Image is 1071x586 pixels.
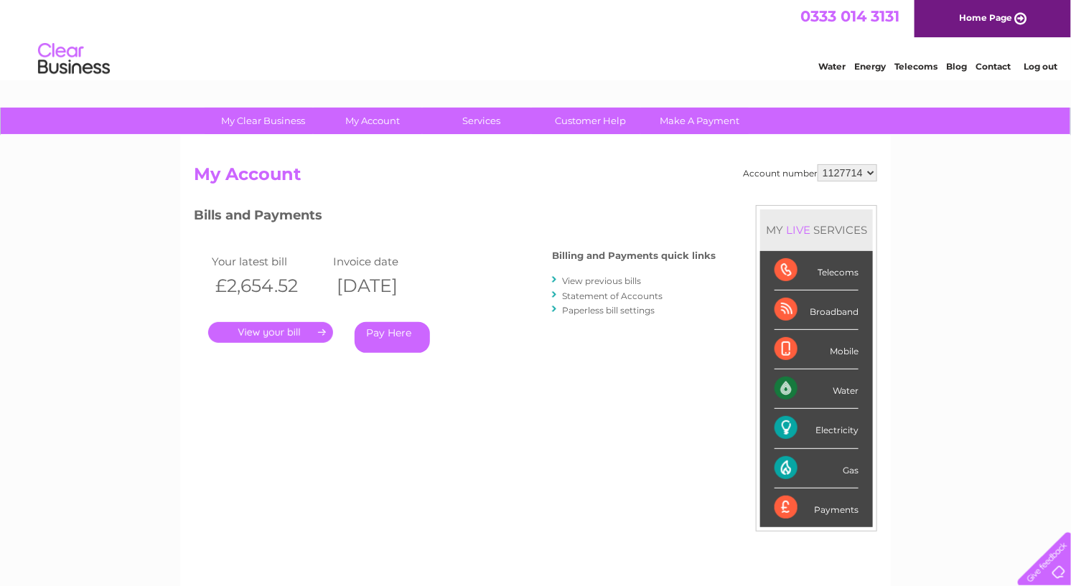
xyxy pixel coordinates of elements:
a: . [208,322,333,343]
div: Telecoms [775,251,859,290]
th: £2,654.52 [208,271,329,301]
a: View previous bills [562,275,641,286]
a: 0333 014 3131 [800,7,899,25]
div: Gas [775,449,859,488]
th: [DATE] [329,271,451,301]
a: Contact [976,61,1011,72]
div: Water [775,369,859,409]
h3: Bills and Payments [194,205,716,230]
a: My Account [314,108,432,134]
div: Electricity [775,409,859,448]
a: Log out [1024,61,1057,72]
div: LIVE [783,223,813,237]
a: Make A Payment [641,108,759,134]
div: Payments [775,488,859,527]
h2: My Account [194,164,877,192]
a: Statement of Accounts [562,290,663,301]
a: My Clear Business [205,108,323,134]
a: Blog [946,61,967,72]
div: MY SERVICES [760,209,873,250]
a: Pay Here [355,322,430,353]
a: Water [818,61,846,72]
td: Your latest bill [208,252,329,271]
div: Mobile [775,330,859,369]
td: Invoice date [329,252,451,271]
div: Broadband [775,290,859,330]
a: Paperless bill settings [562,305,655,316]
a: Customer Help [532,108,650,134]
a: Energy [854,61,886,72]
a: Services [423,108,541,134]
div: Clear Business is a trading name of Verastar Limited (registered in [GEOGRAPHIC_DATA] No. 3667643... [197,8,876,70]
h4: Billing and Payments quick links [552,250,716,261]
img: logo.png [37,37,111,81]
a: Telecoms [894,61,937,72]
div: Account number [743,164,877,181]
